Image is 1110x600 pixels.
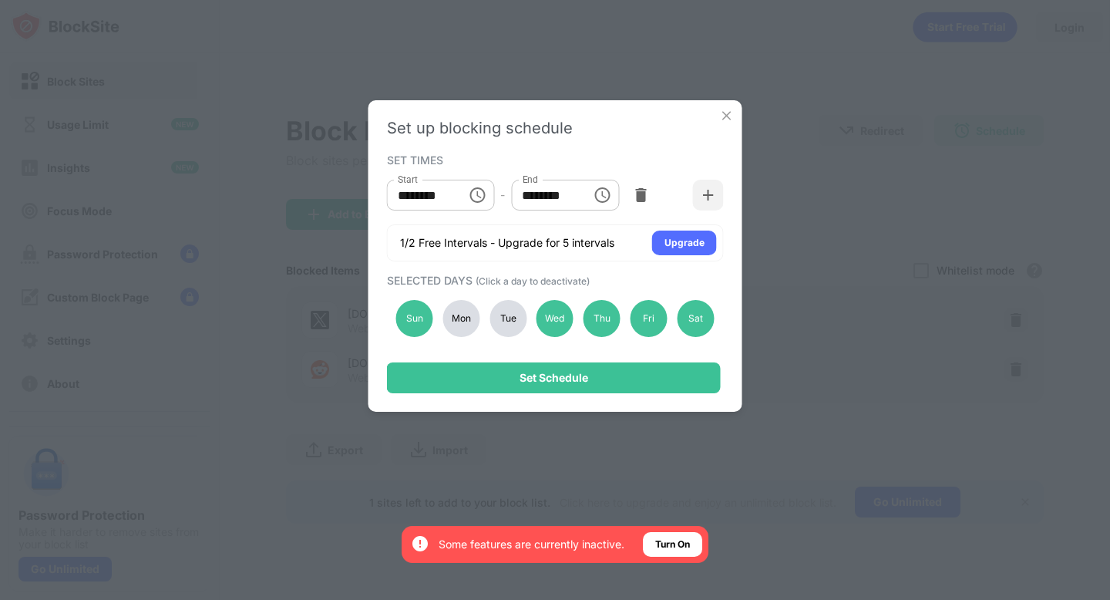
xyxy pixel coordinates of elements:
div: Turn On [655,537,690,552]
div: Sun [396,300,433,337]
img: x-button.svg [719,108,735,123]
div: - [500,187,505,204]
div: SELECTED DAYS [387,274,720,287]
div: Upgrade [664,235,705,251]
img: error-circle-white.svg [411,534,429,553]
div: Fri [631,300,668,337]
div: Set up blocking schedule [387,119,724,137]
button: Choose time, selected time is 8:00 AM [462,180,493,211]
div: Set Schedule [520,372,588,384]
div: SET TIMES [387,153,720,166]
div: Thu [584,300,621,337]
div: 1/2 Free Intervals - Upgrade for 5 intervals [400,235,614,251]
span: (Click a day to deactivate) [476,275,590,287]
button: Choose time, selected time is 11:00 PM [587,180,617,211]
div: Some features are currently inactive. [439,537,624,552]
div: Tue [489,300,526,337]
div: Mon [442,300,479,337]
label: End [522,173,538,186]
div: Sat [677,300,714,337]
label: Start [398,173,418,186]
div: Wed [536,300,573,337]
